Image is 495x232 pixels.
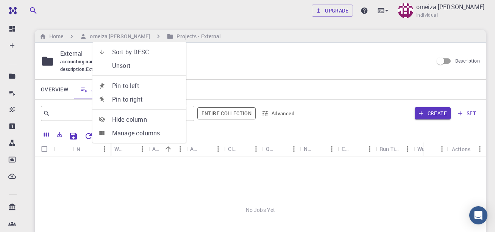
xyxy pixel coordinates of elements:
[212,143,224,155] button: Menu
[436,143,448,155] button: Menu
[398,3,413,18] img: omeiza blessing ezekiel
[60,49,427,58] p: External
[300,141,338,156] div: Nodes
[266,141,276,156] div: Queue
[448,142,486,157] div: Actions
[6,7,17,14] img: logo
[186,141,224,156] div: Application Version
[174,143,186,155] button: Menu
[60,66,86,73] span: description :
[200,143,212,155] button: Sort
[92,42,186,143] ul: Menu
[15,5,42,12] span: Support
[364,143,376,155] button: Menu
[124,143,136,155] button: Sort
[424,142,448,157] div: Status
[416,11,438,19] span: Individual
[452,142,470,157] div: Actions
[351,143,364,155] button: Sort
[112,61,180,70] span: Unsort
[112,129,180,138] span: Manage columns
[314,143,326,155] button: Sort
[114,141,124,156] div: Workflow Name
[259,107,298,119] button: Advanced
[376,141,414,156] div: Run Time
[86,143,98,155] button: Sort
[98,143,111,155] button: Menu
[469,206,487,224] div: Open Intercom Messenger
[228,141,238,156] div: Cluster
[312,5,353,17] a: Upgrade
[38,32,222,41] nav: breadcrumb
[276,143,288,155] button: Sort
[288,143,300,155] button: Menu
[474,143,486,155] button: Menu
[197,107,256,119] button: Entire collection
[455,58,480,64] span: Description
[60,58,99,64] span: accounting name
[401,143,414,155] button: Menu
[416,2,484,11] p: omeiza [PERSON_NAME]
[86,66,120,73] span: External project
[250,143,262,155] button: Menu
[136,143,148,155] button: Menu
[262,141,300,156] div: Queue
[338,141,376,156] div: Cores
[35,80,74,99] a: Overview
[66,129,81,144] button: Save Explorer Settings
[224,141,262,156] div: Cluster
[87,32,150,41] h6: omeiza [PERSON_NAME]
[428,143,440,155] button: Sort
[77,142,86,157] div: Name
[454,107,480,119] button: set
[304,141,314,156] div: Nodes
[190,141,200,156] div: Application Version
[197,107,256,119] span: Filter throughout whole library including sets (folders)
[112,47,180,56] span: Sort by DESC
[54,142,73,157] div: Icon
[238,143,250,155] button: Sort
[379,141,401,156] div: Run Time
[40,129,53,141] button: Columns
[326,143,338,155] button: Menu
[112,95,180,104] span: Pin to right
[342,141,351,156] div: Cores
[162,143,174,155] button: Sort
[173,32,221,41] h6: Projects - External
[73,142,111,157] div: Name
[81,129,96,144] button: Reset Explorer Settings
[148,141,186,156] div: Application
[112,81,180,90] span: Pin to left
[46,32,63,41] h6: Home
[74,80,111,99] a: Jobs
[112,115,180,124] span: Hide column
[53,129,66,141] button: Export
[111,141,148,156] div: Workflow Name
[152,141,162,156] div: Application
[415,107,451,119] button: Create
